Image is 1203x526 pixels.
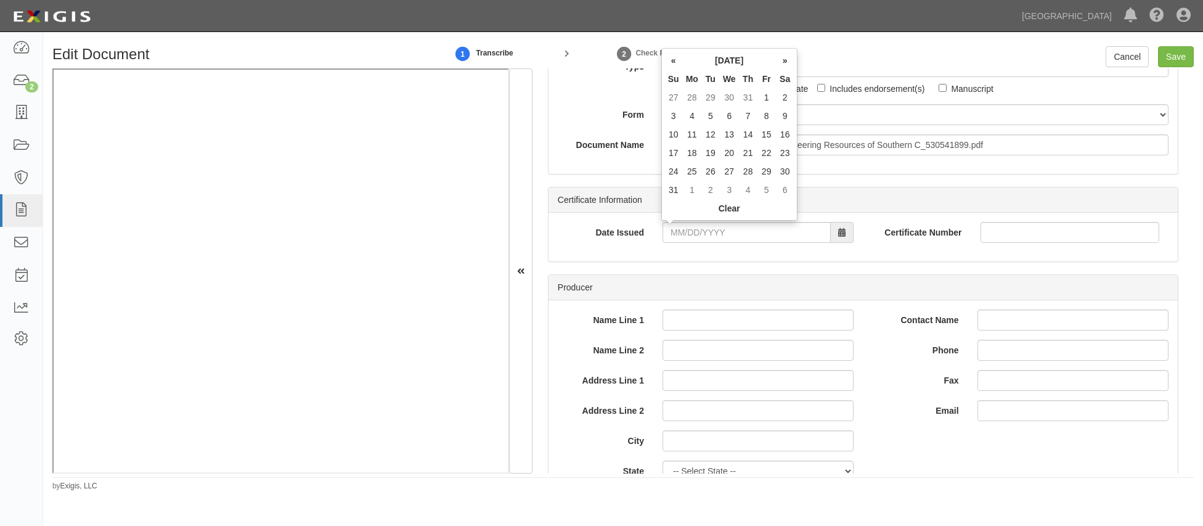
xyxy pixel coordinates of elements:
td: 4 [739,181,757,199]
label: Form [548,104,653,121]
td: 1 [757,88,776,107]
strong: 1 [454,47,472,62]
td: 23 [776,144,794,162]
label: Name Line 2 [548,340,653,356]
td: 26 [701,162,720,181]
td: 28 [739,162,757,181]
label: Phone [863,340,968,356]
label: Address Line 2 [548,400,653,417]
td: 3 [664,107,683,125]
td: 15 [757,125,776,144]
th: We [720,70,739,88]
td: 29 [757,162,776,181]
td: 25 [683,162,701,181]
a: Cancel [1106,46,1149,67]
small: by [52,481,97,491]
label: Certificate Number [872,222,971,239]
img: logo-5460c22ac91f19d4615b14bd174203de0afe785f0fc80cf4dbbc73dc1793850b.png [9,6,94,28]
th: Su [664,70,683,88]
td: 24 [664,162,683,181]
strong: 2 [615,47,634,62]
i: Help Center - Complianz [1149,9,1164,23]
td: 27 [664,88,683,107]
td: 21 [739,144,757,162]
th: [DATE] [683,51,776,70]
td: 11 [683,125,701,144]
input: Includes endorsement(s) [817,84,825,92]
td: 6 [776,181,794,199]
td: 19 [701,144,720,162]
label: Contact Name [863,310,968,326]
td: 31 [664,181,683,199]
td: 4 [683,107,701,125]
td: 3 [720,181,739,199]
td: 20 [720,144,739,162]
a: Check Results [615,40,634,67]
th: Tu [701,70,720,88]
div: 2 [25,81,38,92]
a: [GEOGRAPHIC_DATA] [1016,4,1118,28]
td: 10 [664,125,683,144]
td: 30 [720,88,739,107]
input: MM/DD/YYYY [663,222,831,243]
div: Certificate Information [548,187,1178,213]
td: 5 [701,107,720,125]
td: 13 [720,125,739,144]
h1: Edit Document [52,46,420,62]
td: 2 [776,88,794,107]
td: 29 [701,88,720,107]
label: Fax [863,370,968,387]
td: 6 [720,107,739,125]
td: 9 [776,107,794,125]
input: Save [1158,46,1194,67]
label: Document Name [548,134,653,151]
div: Producer [548,275,1178,300]
label: City [548,430,653,447]
a: Exigis, LLC [60,482,97,490]
label: Address Line 1 [548,370,653,387]
td: 28 [683,88,701,107]
label: State [548,461,653,477]
td: 12 [701,125,720,144]
td: 31 [739,88,757,107]
th: Clear [664,199,794,218]
td: 27 [720,162,739,181]
td: 2 [701,181,720,199]
td: 1 [683,181,701,199]
th: Sa [776,70,794,88]
input: Manuscript [939,84,947,92]
th: « [664,51,683,70]
td: 17 [664,144,683,162]
td: 8 [757,107,776,125]
td: 16 [776,125,794,144]
small: Check Results [635,49,686,57]
div: Includes endorsement(s) [830,81,924,95]
th: Fr [757,70,776,88]
td: 14 [739,125,757,144]
th: Th [739,70,757,88]
td: 18 [683,144,701,162]
a: 1 [454,40,472,67]
label: Name Line 1 [548,310,653,326]
td: 7 [739,107,757,125]
label: Date Issued [548,222,653,239]
small: Transcribe [476,49,513,57]
th: » [776,51,794,70]
th: Mo [683,70,701,88]
td: 22 [757,144,776,162]
div: Manuscript [951,81,993,95]
td: 30 [776,162,794,181]
td: 5 [757,181,776,199]
label: Email [863,400,968,417]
